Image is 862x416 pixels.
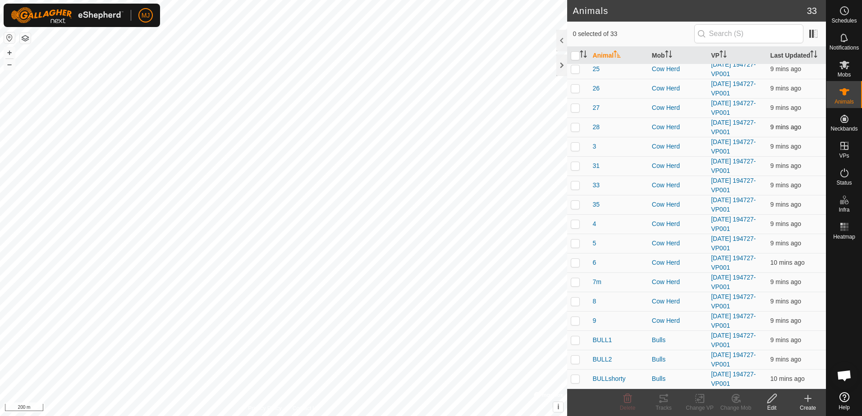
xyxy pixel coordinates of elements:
[839,153,849,158] span: VPs
[652,355,704,364] div: Bulls
[836,180,852,185] span: Status
[711,293,756,310] a: [DATE] 194727-VP001
[770,375,805,382] span: 30 Sept 2025, 6:20 pm
[652,258,704,267] div: Cow Herd
[711,138,756,155] a: [DATE] 194727-VP001
[711,80,756,97] a: [DATE] 194727-VP001
[652,161,704,171] div: Cow Herd
[770,259,805,266] span: 30 Sept 2025, 6:20 pm
[592,122,600,132] span: 28
[592,374,625,384] span: BULLshorty
[652,374,704,384] div: Bulls
[592,297,596,306] span: 8
[720,52,727,59] p-sorticon: Activate to sort
[831,18,857,23] span: Schedules
[592,258,596,267] span: 6
[142,11,150,20] span: MJ
[770,356,801,363] span: 30 Sept 2025, 6:20 pm
[834,99,854,104] span: Animals
[20,33,31,44] button: Map Layers
[826,389,862,414] a: Help
[770,240,801,247] span: 30 Sept 2025, 6:20 pm
[553,402,563,412] button: i
[557,403,559,411] span: i
[11,7,124,23] img: Gallagher Logo
[839,207,849,213] span: Infra
[711,196,756,213] a: [DATE] 194727-VP001
[652,64,704,74] div: Cow Herd
[838,72,851,77] span: Mobs
[592,219,596,229] span: 4
[580,52,587,59] p-sorticon: Activate to sort
[711,274,756,290] a: [DATE] 194727-VP001
[652,335,704,345] div: Bulls
[718,404,754,412] div: Change Mob
[652,200,704,209] div: Cow Herd
[711,119,756,136] a: [DATE] 194727-VP001
[767,47,826,64] th: Last Updated
[573,29,694,39] span: 0 selected of 33
[694,24,803,43] input: Search (S)
[293,404,319,412] a: Contact Us
[652,84,704,93] div: Cow Herd
[592,64,600,74] span: 25
[770,201,801,208] span: 30 Sept 2025, 6:20 pm
[652,122,704,132] div: Cow Herd
[831,362,858,389] div: Open chat
[770,143,801,150] span: 30 Sept 2025, 6:20 pm
[4,32,15,43] button: Reset Map
[652,316,704,326] div: Cow Herd
[807,4,817,18] span: 33
[592,355,612,364] span: BULL2
[592,200,600,209] span: 35
[620,405,636,411] span: Delete
[711,158,756,174] a: [DATE] 194727-VP001
[770,162,801,169] span: 30 Sept 2025, 6:20 pm
[711,216,756,232] a: [DATE] 194727-VP001
[830,45,859,50] span: Notifications
[592,103,600,113] span: 27
[652,181,704,190] div: Cow Herd
[652,277,704,287] div: Cow Herd
[592,181,600,190] span: 33
[711,235,756,252] a: [DATE] 194727-VP001
[248,404,282,412] a: Privacy Policy
[754,404,790,412] div: Edit
[770,298,801,305] span: 30 Sept 2025, 6:20 pm
[711,99,756,116] a: [DATE] 194727-VP001
[4,59,15,70] button: –
[830,126,857,131] span: Neckbands
[711,312,756,329] a: [DATE] 194727-VP001
[589,47,648,64] th: Animal
[592,84,600,93] span: 26
[592,161,600,171] span: 31
[592,142,596,151] span: 3
[592,316,596,326] span: 9
[770,278,801,285] span: 30 Sept 2025, 6:20 pm
[711,371,756,387] a: [DATE] 194727-VP001
[770,123,801,131] span: 30 Sept 2025, 6:20 pm
[573,5,807,16] h2: Animals
[770,220,801,227] span: 30 Sept 2025, 6:20 pm
[711,61,756,77] a: [DATE] 194727-VP001
[770,65,801,72] span: 30 Sept 2025, 6:20 pm
[770,85,801,92] span: 30 Sept 2025, 6:20 pm
[770,336,801,344] span: 30 Sept 2025, 6:20 pm
[770,317,801,324] span: 30 Sept 2025, 6:20 pm
[790,404,826,412] div: Create
[4,47,15,58] button: +
[682,404,718,412] div: Change VP
[652,142,704,151] div: Cow Herd
[839,405,850,410] span: Help
[665,52,672,59] p-sorticon: Activate to sort
[646,404,682,412] div: Tracks
[711,177,756,194] a: [DATE] 194727-VP001
[810,52,817,59] p-sorticon: Activate to sort
[652,239,704,248] div: Cow Herd
[648,47,707,64] th: Mob
[770,104,801,111] span: 30 Sept 2025, 6:20 pm
[592,277,601,287] span: 7m
[711,254,756,271] a: [DATE] 194727-VP001
[707,47,766,64] th: VP
[592,335,612,345] span: BULL1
